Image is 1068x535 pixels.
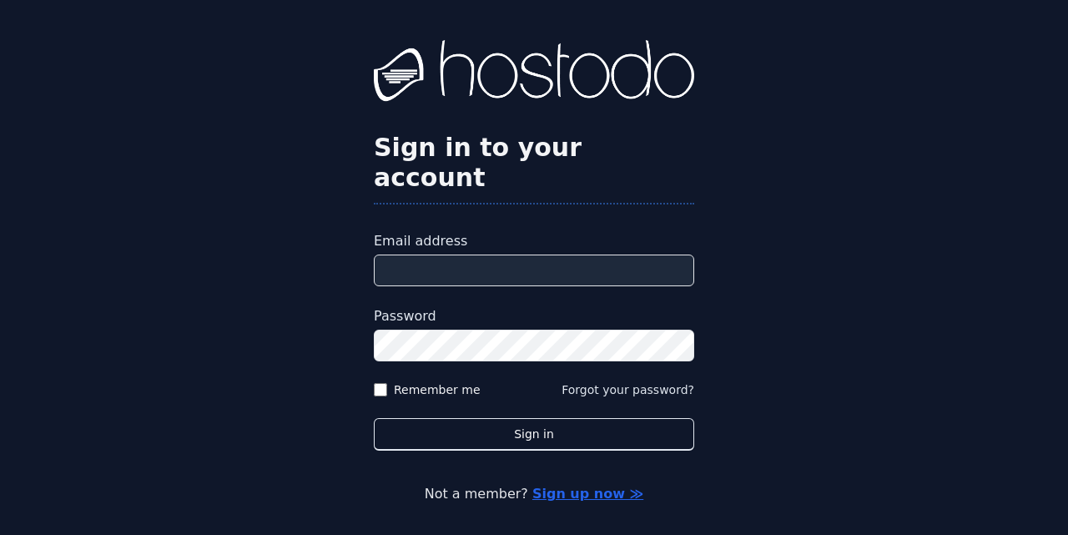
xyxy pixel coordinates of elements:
button: Sign in [374,418,694,451]
button: Forgot your password? [562,381,694,398]
h2: Sign in to your account [374,133,694,193]
label: Email address [374,231,694,251]
a: Sign up now ≫ [532,486,643,502]
label: Password [374,306,694,326]
p: Not a member? [80,484,988,504]
img: Hostodo [374,40,694,107]
label: Remember me [394,381,481,398]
